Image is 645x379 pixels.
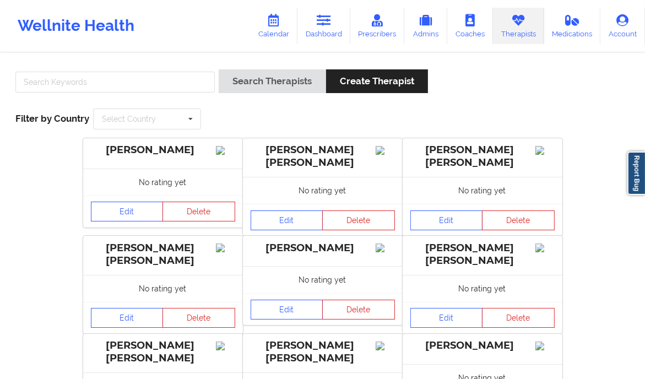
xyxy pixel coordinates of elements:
span: Filter by Country [15,113,89,124]
img: Image%2Fplaceholer-image.png [535,243,555,252]
img: Image%2Fplaceholer-image.png [216,243,235,252]
a: Account [600,8,645,44]
img: Image%2Fplaceholer-image.png [535,146,555,155]
div: [PERSON_NAME] [PERSON_NAME] [410,144,555,169]
a: Medications [544,8,601,44]
img: Image%2Fplaceholer-image.png [376,243,395,252]
a: Edit [91,202,164,221]
button: Delete [482,308,555,328]
div: No rating yet [403,177,562,204]
a: Edit [410,210,483,230]
a: Edit [251,300,323,320]
a: Calendar [250,8,297,44]
input: Search Keywords [15,72,215,93]
div: [PERSON_NAME] [PERSON_NAME] [91,242,235,267]
a: Therapists [493,8,544,44]
a: Coaches [447,8,493,44]
button: Delete [482,210,555,230]
a: Edit [251,210,323,230]
button: Delete [162,202,235,221]
button: Delete [322,300,395,320]
a: Report Bug [627,151,645,195]
a: Prescribers [350,8,405,44]
div: No rating yet [83,169,243,196]
div: No rating yet [243,177,403,204]
div: [PERSON_NAME] [410,339,555,352]
button: Search Therapists [219,69,326,93]
div: [PERSON_NAME] [PERSON_NAME] [91,339,235,365]
div: [PERSON_NAME] [PERSON_NAME] [251,339,395,365]
img: Image%2Fplaceholer-image.png [376,342,395,350]
div: [PERSON_NAME] [PERSON_NAME] [410,242,555,267]
div: Select Country [102,115,156,123]
a: Edit [91,308,164,328]
a: Dashboard [297,8,350,44]
button: Delete [322,210,395,230]
div: No rating yet [403,275,562,302]
button: Delete [162,308,235,328]
div: No rating yet [83,275,243,302]
div: [PERSON_NAME] [91,144,235,156]
div: No rating yet [243,266,403,293]
a: Edit [410,308,483,328]
div: [PERSON_NAME] [PERSON_NAME] [251,144,395,169]
img: Image%2Fplaceholer-image.png [216,146,235,155]
button: Create Therapist [326,69,428,93]
img: Image%2Fplaceholer-image.png [216,342,235,350]
div: [PERSON_NAME] [251,242,395,255]
img: Image%2Fplaceholer-image.png [535,342,555,350]
img: Image%2Fplaceholer-image.png [376,146,395,155]
a: Admins [404,8,447,44]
